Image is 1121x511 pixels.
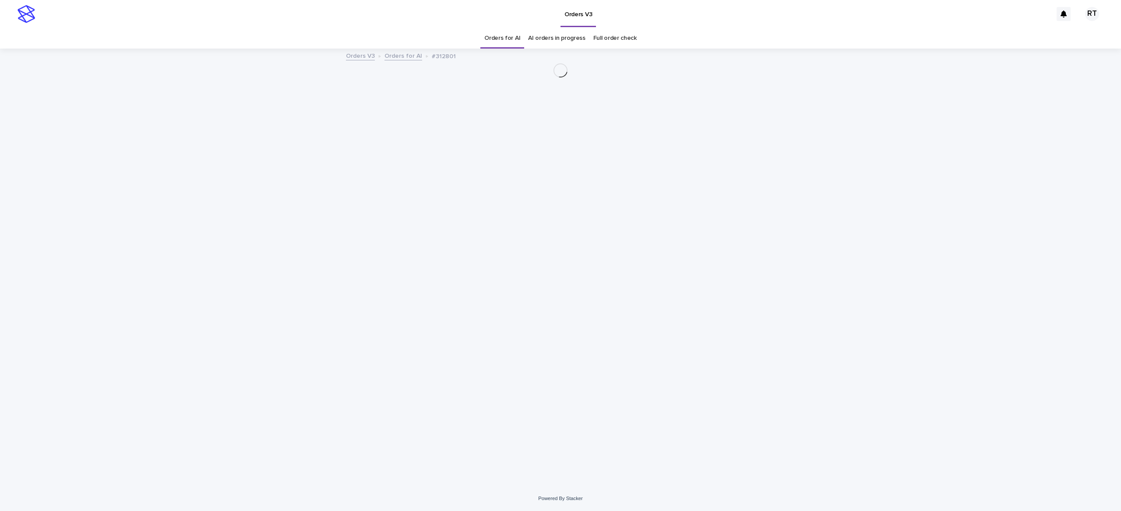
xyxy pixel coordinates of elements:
[538,496,582,501] a: Powered By Stacker
[1085,7,1099,21] div: RT
[484,28,520,49] a: Orders for AI
[384,50,422,60] a: Orders for AI
[18,5,35,23] img: stacker-logo-s-only.png
[346,50,375,60] a: Orders V3
[593,28,637,49] a: Full order check
[432,51,456,60] p: #312801
[528,28,585,49] a: AI orders in progress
